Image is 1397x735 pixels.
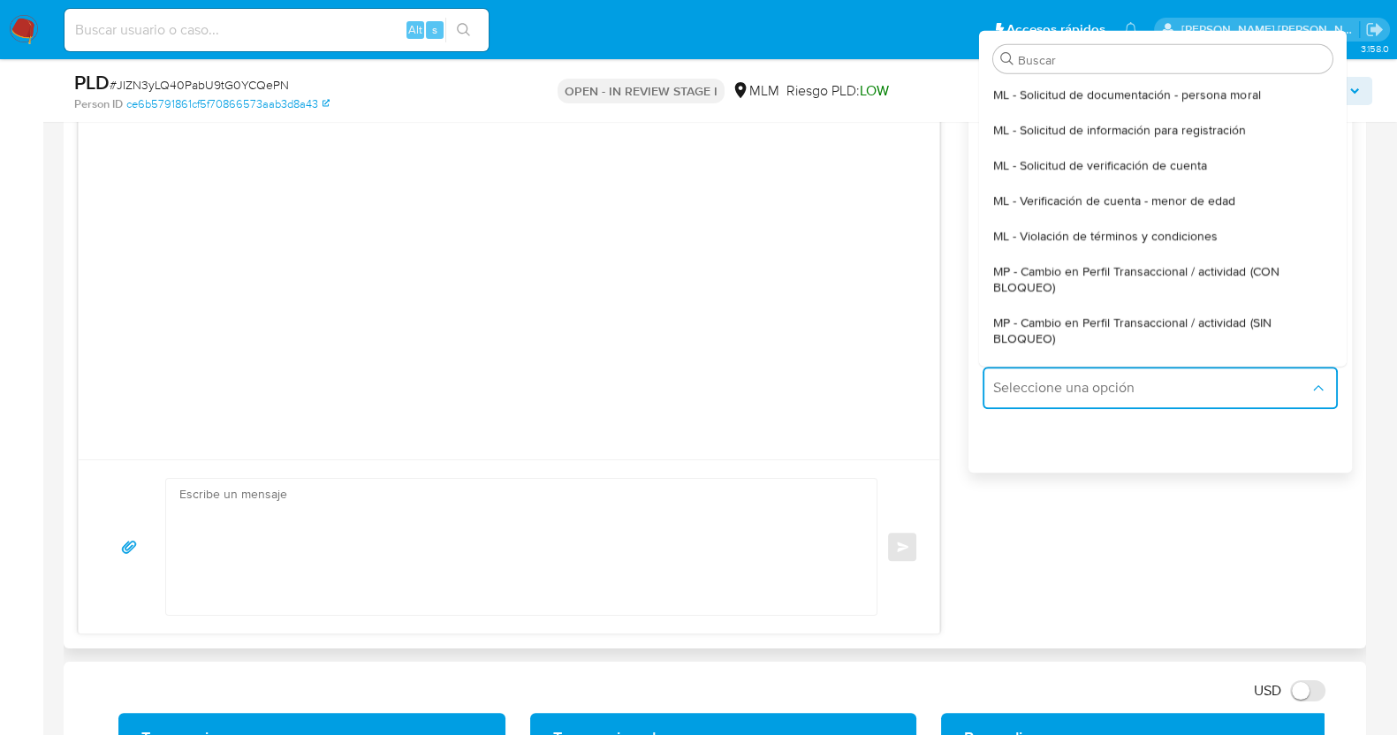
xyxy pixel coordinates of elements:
span: Riesgo PLD: [786,81,889,101]
b: PLD [74,68,110,96]
ul: Solución [979,76,1347,366]
span: Accesos rápidos [1006,20,1105,39]
span: Seleccione una opción [993,379,1310,397]
span: ML - Solicitud de información para registración [993,121,1246,137]
span: 3.158.0 [1360,42,1388,56]
span: Alt [408,21,422,38]
p: baltazar.cabreradupeyron@mercadolibre.com.mx [1181,21,1360,38]
span: s [432,21,437,38]
span: MP - Cambio en Perfil Transaccional / actividad (CON BLOQUEO) [993,262,1332,294]
span: MP - Cambio en Perfil Transaccional / actividad (SIN BLOQUEO) [993,314,1332,345]
span: ML - Verificación de cuenta - menor de edad [993,192,1235,208]
p: OPEN - IN REVIEW STAGE I [558,79,725,103]
a: Salir [1365,20,1384,39]
span: ML - Violación de términos y condiciones [993,227,1218,243]
span: # JIZN3yLQ40PabU9tG0YCQePN [110,76,289,94]
input: Buscar usuario o caso... [65,19,489,42]
span: LOW [860,80,889,101]
span: ML - Solicitud de documentación - persona moral [993,86,1260,102]
button: Seleccione una opción [983,367,1338,409]
button: search-icon [445,18,482,42]
a: ce6b5791861cf5f70866573aab3d8a43 [126,96,330,112]
span: MP - Inclusión en Lista de Personas Bloqueadas [993,365,1256,381]
span: ML - Solicitud de verificación de cuenta [993,156,1207,172]
div: MLM [732,81,779,101]
b: Person ID [74,96,123,112]
input: Buscar [1018,51,1325,67]
a: Notificaciones [1123,22,1138,37]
